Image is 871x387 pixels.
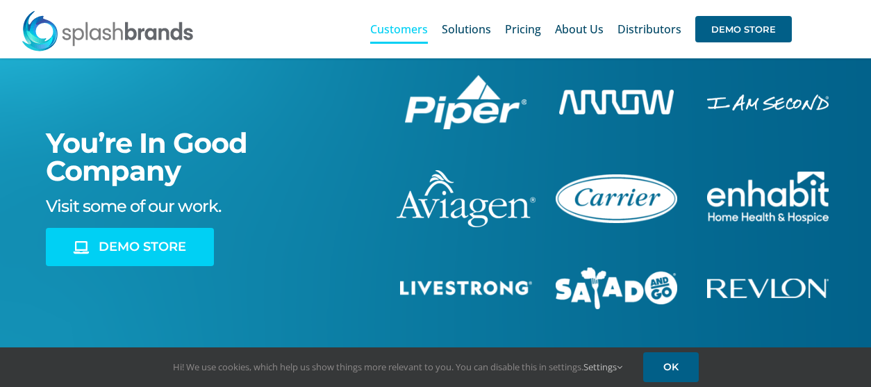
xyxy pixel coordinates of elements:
[442,24,491,35] span: Solutions
[559,88,674,103] a: arrow-white
[400,279,532,294] a: livestrong-5E-website
[556,174,677,223] img: Carrier Brand Store
[695,7,792,51] a: DEMO STORE
[405,75,526,129] img: Piper Pilot Ship
[397,170,536,227] img: aviagen-1C
[505,7,541,51] a: Pricing
[707,277,829,292] a: revlon-flat-white
[643,352,699,382] a: OK
[370,24,428,35] span: Customers
[707,170,829,185] a: enhabit-stacked-white
[617,24,681,35] span: Distributors
[556,265,677,281] a: sng-1C
[21,10,194,51] img: SplashBrands.com Logo
[695,16,792,42] span: DEMO STORE
[405,73,526,88] a: piper-White
[556,172,677,188] a: carrier-1B
[707,94,829,110] img: I Am Second Store
[46,196,221,216] span: Visit some of our work.
[617,7,681,51] a: Distributors
[583,361,622,373] a: Settings
[707,92,829,108] a: enhabit-stacked-white
[99,240,186,254] span: DEMO STORE
[559,90,674,114] img: Arrow Store
[707,172,829,223] img: Enhabit Gear Store
[46,126,247,188] span: You’re In Good Company
[555,24,604,35] span: About Us
[46,228,214,266] a: DEMO STORE
[370,7,792,51] nav: Main Menu Sticky
[505,24,541,35] span: Pricing
[400,281,532,295] img: Livestrong Store
[556,267,677,309] img: Salad And Go Store
[707,279,829,298] img: Revlon
[173,361,622,373] span: Hi! We use cookies, which help us show things more relevant to you. You can disable this in setti...
[370,7,428,51] a: Customers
